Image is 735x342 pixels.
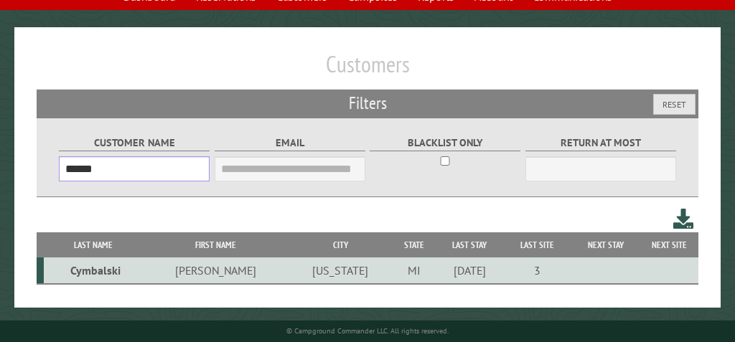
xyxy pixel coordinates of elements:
[392,257,436,284] td: MI
[37,90,698,117] h2: Filters
[44,257,143,284] td: Cymbalski
[289,232,393,257] th: City
[504,232,571,257] th: Last Site
[525,135,676,151] label: Return at most
[143,232,289,257] th: First Name
[37,50,698,90] h1: Customers
[370,135,520,151] label: Blacklist only
[438,263,501,277] div: [DATE]
[571,232,641,257] th: Next Stay
[143,257,289,284] td: [PERSON_NAME]
[641,232,698,257] th: Next Site
[673,206,694,232] a: Download this customer list (.csv)
[436,232,504,257] th: Last Stay
[44,232,143,257] th: Last Name
[289,257,393,284] td: [US_STATE]
[392,232,436,257] th: State
[504,257,571,284] td: 3
[215,135,365,151] label: Email
[286,326,449,336] small: © Campground Commander LLC. All rights reserved.
[653,94,696,115] button: Reset
[59,135,210,151] label: Customer Name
